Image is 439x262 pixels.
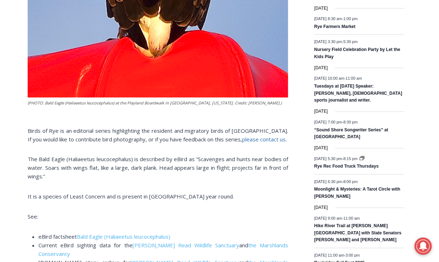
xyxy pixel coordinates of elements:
[314,108,328,115] time: [DATE]
[314,180,342,184] span: [DATE] 6:30 pm
[314,5,328,12] time: [DATE]
[38,233,77,240] span: eBird factsheet
[239,242,248,249] span: and
[28,213,38,220] span: See:
[343,180,358,184] span: 8:00 pm
[343,17,358,21] span: 1:00 pm
[314,84,402,103] a: Tuesdays at [DATE] Speaker: [PERSON_NAME], [DEMOGRAPHIC_DATA] sports journalist and writer.
[314,253,360,258] time: -
[314,216,360,221] time: -
[343,120,358,124] span: 8:30 pm
[28,100,288,106] figcaption: (PHOTO: Bald Eagle (Haliaeetus leucocephalus) at the Playland Boardwalk in [GEOGRAPHIC_DATA], [US...
[314,40,358,44] time: -
[28,156,288,180] span: The Bald Eagle (Haliaeetus leucocephalus) is described by eBird as “Scavenges and hunts near bodi...
[286,136,287,143] span: .
[314,156,342,161] span: [DATE] 5:30 pm
[346,253,360,258] span: 3:00 pm
[314,216,342,221] span: [DATE] 9:00 am
[314,120,342,124] span: [DATE] 7:00 pm
[314,24,356,30] a: Rye Farmers Market
[242,136,286,143] a: please contact us
[77,233,170,240] a: Bald Eagle (Haliaeetus leucocephalus)
[314,253,345,258] span: [DATE] 11:00 am
[28,127,288,143] span: Birds of Rye is an editorial series highlighting the resident and migratory birds of [GEOGRAPHIC_...
[343,40,358,44] span: 5:30 pm
[314,224,402,243] a: Hike River Trail at [PERSON_NAME][GEOGRAPHIC_DATA] with State Senators [PERSON_NAME] and [PERSON_...
[346,76,362,81] span: 11:00 am
[314,205,328,211] time: [DATE]
[314,145,328,151] time: [DATE]
[314,40,342,44] span: [DATE] 3:30 pm
[314,156,359,161] time: -
[314,187,401,200] a: Moonlight & Mysteries: A Tarot Circle with [PERSON_NAME]
[343,156,358,161] span: 8:15 pm
[314,17,358,21] time: -
[314,180,358,184] time: -
[314,164,379,170] a: Rye Rec Food Truck Thursdays
[314,76,345,81] span: [DATE] 10:00 am
[314,65,328,71] time: [DATE]
[314,120,358,124] time: -
[314,17,342,21] span: [DATE] 8:30 am
[38,242,133,249] span: Current eBird sighting data for the
[314,76,362,81] time: -
[343,216,360,221] span: 11:00 am
[28,193,234,200] span: It is a species of Least Concern and is present in [GEOGRAPHIC_DATA] year round.
[314,47,400,60] a: Nursery Field Celebration Party by Let the Kids Play
[133,242,240,249] a: [PERSON_NAME] Read Wildlife Sanctuary
[314,127,388,140] a: “Sound Shore Songwriter Series” at [GEOGRAPHIC_DATA]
